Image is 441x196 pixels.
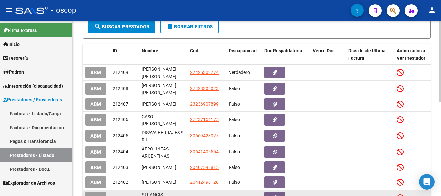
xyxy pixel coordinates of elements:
[229,86,240,91] span: Falso
[226,44,262,65] datatable-header-cell: Discapacidad
[85,98,106,110] button: ABM
[94,24,149,30] span: Buscar Prestador
[229,70,250,75] span: Verdadero
[166,23,174,30] mat-icon: delete
[142,179,185,186] div: [PERSON_NAME]
[190,117,219,122] span: 27237156175
[190,165,219,170] span: 20407598815
[51,3,76,17] span: - osdop
[142,48,158,53] span: Nombre
[142,66,185,79] div: [PERSON_NAME] [PERSON_NAME]
[90,149,101,155] span: ABM
[346,44,394,65] datatable-header-cell: Dias desde Ultima Factura
[229,180,240,185] span: Falso
[113,165,128,170] span: 212403
[190,86,219,91] span: 27428302023
[3,96,62,103] span: Prestadores / Proveedores
[90,133,101,139] span: ABM
[190,48,199,53] span: Cuit
[85,176,106,188] button: ABM
[90,180,101,185] span: ABM
[142,113,185,127] div: CASO [PERSON_NAME]
[190,133,219,138] span: 30669423027
[142,164,185,171] div: [PERSON_NAME]
[85,130,106,142] button: ABM
[3,180,55,187] span: Explorador de Archivos
[113,117,128,122] span: 212406
[264,48,302,53] span: Doc Respaldatoria
[394,44,430,65] datatable-header-cell: Autorizados a Ver Prestador
[90,117,101,123] span: ABM
[5,6,13,14] mat-icon: menu
[229,165,240,170] span: Falso
[419,174,435,190] div: Open Intercom Messenger
[166,24,213,30] span: Borrar Filtros
[85,83,106,95] button: ABM
[229,101,240,107] span: Falso
[190,101,219,107] span: 23236907899
[229,133,240,138] span: Falso
[90,86,101,92] span: ABM
[88,20,155,33] button: Buscar Prestador
[85,146,106,158] button: ABM
[113,149,128,154] span: 212404
[113,180,128,185] span: 212402
[397,48,425,61] span: Autorizados a Ver Prestador
[85,161,106,173] button: ABM
[229,117,240,122] span: Falso
[262,44,310,65] datatable-header-cell: Doc Respaldatoria
[190,180,219,185] span: 20412498128
[229,149,240,154] span: Falso
[142,100,185,108] div: [PERSON_NAME]
[3,27,37,34] span: Firma Express
[113,48,117,53] span: ID
[3,82,63,89] span: Integración (discapacidad)
[142,82,185,95] div: [PERSON_NAME] [PERSON_NAME]
[313,48,334,53] span: Vence Doc
[188,44,226,65] datatable-header-cell: Cuit
[190,70,219,75] span: 27425302774
[94,23,102,30] mat-icon: search
[348,48,385,61] span: Dias desde Ultima Factura
[90,165,101,170] span: ABM
[160,20,219,33] button: Borrar Filtros
[113,133,128,138] span: 212405
[113,101,128,107] span: 212407
[3,41,20,48] span: Inicio
[310,44,346,65] datatable-header-cell: Vence Doc
[428,6,436,14] mat-icon: person
[190,149,219,154] span: 30641405554
[142,145,185,159] div: AEROLINEAS ARGENTINAS SOCIEDAD ANONIMA
[3,68,24,76] span: Padrón
[142,129,185,143] div: DISAVA HERRAJES S R L
[229,48,257,53] span: Discapacidad
[139,44,188,65] datatable-header-cell: Nombre
[90,70,101,76] span: ABM
[85,67,106,78] button: ABM
[113,70,128,75] span: 212409
[90,101,101,107] span: ABM
[85,114,106,126] button: ABM
[113,86,128,91] span: 212408
[110,44,139,65] datatable-header-cell: ID
[3,55,28,62] span: Tesorería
